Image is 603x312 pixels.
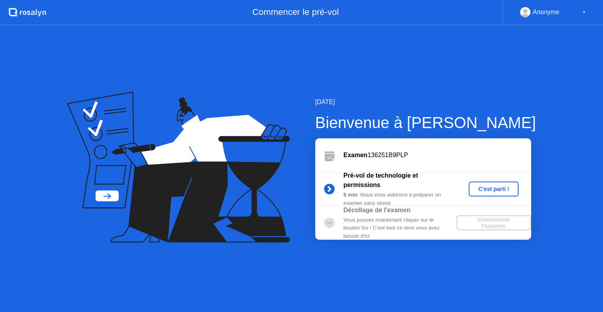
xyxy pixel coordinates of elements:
[344,172,418,188] b: Pré-vol de technologie et permissions
[344,150,531,160] div: 136251B9PLP
[457,215,531,230] button: Commencer l'examen
[344,207,411,213] b: Décollage de l'examen
[344,191,457,207] div: : Nous vous aiderons à préparer un examen sans stress
[344,216,457,240] div: Vous pouvez maintenant cliquer sur le bouton Go ! C'est tout ce dont vous avez besoin d'ici
[472,186,515,192] div: C'est parti !
[344,152,367,158] b: Examen
[315,111,536,134] div: Bienvenue à [PERSON_NAME]
[460,217,528,229] div: Commencer l'examen
[344,192,358,198] b: 5 min
[315,97,536,107] div: [DATE]
[582,7,586,17] div: ▼
[469,182,519,196] button: C'est parti !
[533,7,559,17] div: Anonyme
